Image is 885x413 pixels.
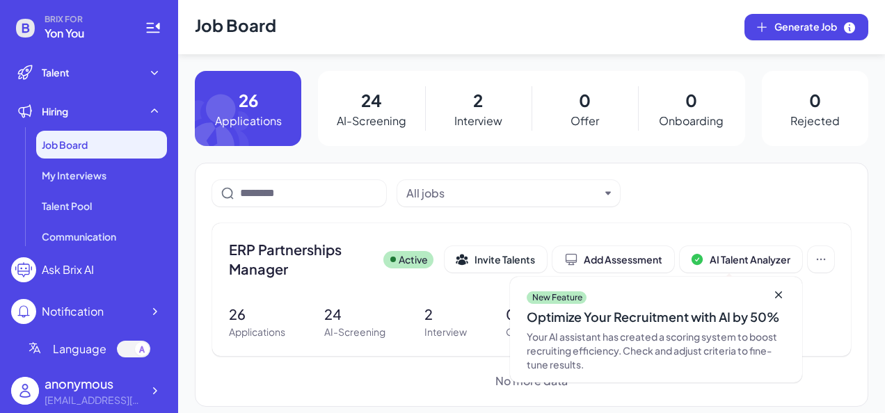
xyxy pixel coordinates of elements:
[571,113,599,129] p: Offer
[475,253,535,266] span: Invite Talents
[11,377,39,405] img: user_logo.png
[527,330,786,371] div: Your AI assistant has created a scoring system to boost recruiting efficiency. Check and adjust c...
[532,292,582,303] p: New Feature
[42,229,116,243] span: Communication
[45,25,128,42] span: Yon You
[53,341,106,357] span: Language
[229,240,372,279] span: ERP Partnerships Manager
[809,88,821,113] p: 0
[495,373,568,389] span: No more data
[42,199,92,213] span: Talent Pool
[42,261,94,278] div: Ask Brix AI
[659,113,724,129] p: Onboarding
[506,304,532,325] p: 0
[229,304,285,325] p: 26
[685,88,697,113] p: 0
[774,19,856,35] span: Generate Job
[45,374,142,393] div: anonymous
[564,252,662,266] div: Add Assessment
[361,88,382,113] p: 24
[229,325,285,339] p: Applications
[42,138,88,152] span: Job Board
[406,185,600,202] button: All jobs
[42,303,104,320] div: Notification
[424,304,467,325] p: 2
[506,325,532,339] p: Offer
[527,307,786,327] div: Optimize Your Recruitment with AI by 50%
[406,185,445,202] div: All jobs
[42,104,68,118] span: Hiring
[45,393,142,407] div: maimai@joinbrix.com
[552,246,674,273] button: Add Assessment
[399,252,428,267] p: Active
[744,14,868,40] button: Generate Job
[680,246,802,273] button: AI Talent Analyzer
[42,65,70,79] span: Talent
[424,325,467,339] p: Interview
[790,113,840,129] p: Rejected
[337,113,406,129] p: AI-Screening
[473,88,483,113] p: 2
[42,168,106,182] span: My Interviews
[579,88,591,113] p: 0
[324,304,385,325] p: 24
[710,253,790,266] span: AI Talent Analyzer
[324,325,385,339] p: AI-Screening
[445,246,547,273] button: Invite Talents
[454,113,502,129] p: Interview
[45,14,128,25] span: BRIX FOR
